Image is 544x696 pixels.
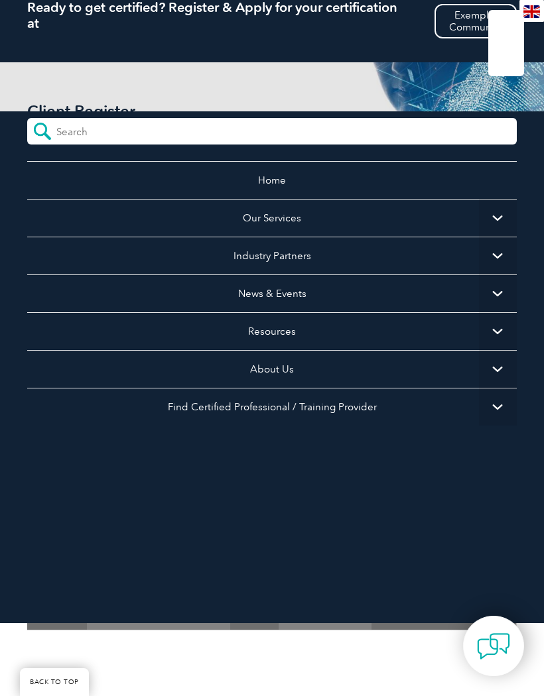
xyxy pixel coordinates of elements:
[27,102,226,120] h2: Client Register
[435,4,517,38] a: ExemplarCommunity
[27,350,517,388] a: About Us
[56,118,174,138] input: Search
[27,118,56,145] input: Submit
[27,237,517,274] a: Industry Partners
[27,161,517,199] a: Home
[27,274,517,312] a: News & Events
[27,388,517,426] a: Find Certified Professional / Training Provider
[27,312,517,350] a: Resources
[20,668,89,696] a: BACK TO TOP
[27,199,517,237] a: Our Services
[477,630,510,663] img: contact-chat.png
[523,5,540,18] img: en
